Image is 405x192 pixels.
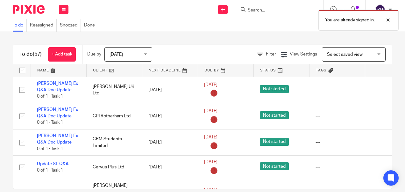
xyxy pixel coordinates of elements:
[86,103,142,129] td: GPI Rotherham Ltd
[142,77,198,103] td: [DATE]
[290,52,317,56] span: View Settings
[37,94,63,99] span: 0 of 1 · Task 1
[84,19,98,32] a: Done
[204,109,217,113] span: [DATE]
[142,103,198,129] td: [DATE]
[260,162,289,170] span: Not started
[30,19,57,32] a: Reassigned
[375,4,385,15] img: svg%3E
[60,19,81,32] a: Snoozed
[86,156,142,179] td: Cervus Plus Ltd
[110,52,123,57] span: [DATE]
[142,156,198,179] td: [DATE]
[37,134,78,144] a: [PERSON_NAME] Ex Q&A Doc Update
[266,52,276,56] span: Filter
[48,47,76,62] a: + Add task
[86,77,142,103] td: [PERSON_NAME] UK Ltd
[37,162,69,166] a: Update SE Q&A
[316,69,327,72] span: Tags
[260,138,289,146] span: Not started
[37,168,63,173] span: 0 of 1 · Task 1
[316,139,359,145] div: ---
[33,52,42,57] span: (57)
[327,52,363,57] span: Select saved view
[204,135,217,139] span: [DATE]
[13,19,27,32] a: To do
[316,87,359,93] div: ---
[86,129,142,155] td: CRM Students Limited
[316,113,359,119] div: ---
[325,17,375,23] p: You are already signed in.
[260,85,289,93] span: Not started
[204,83,217,87] span: [DATE]
[204,160,217,164] span: [DATE]
[19,51,42,58] h1: To do
[37,81,78,92] a: [PERSON_NAME] Ex Q&A Doc Update
[37,121,63,125] span: 0 of 1 · Task 1
[142,129,198,155] td: [DATE]
[37,107,78,118] a: [PERSON_NAME] Ex Q&A Doc Update
[13,5,45,14] img: Pixie
[260,111,289,119] span: Not started
[87,51,101,57] p: Due by
[316,164,359,170] div: ---
[37,147,63,151] span: 0 of 1 · Task 1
